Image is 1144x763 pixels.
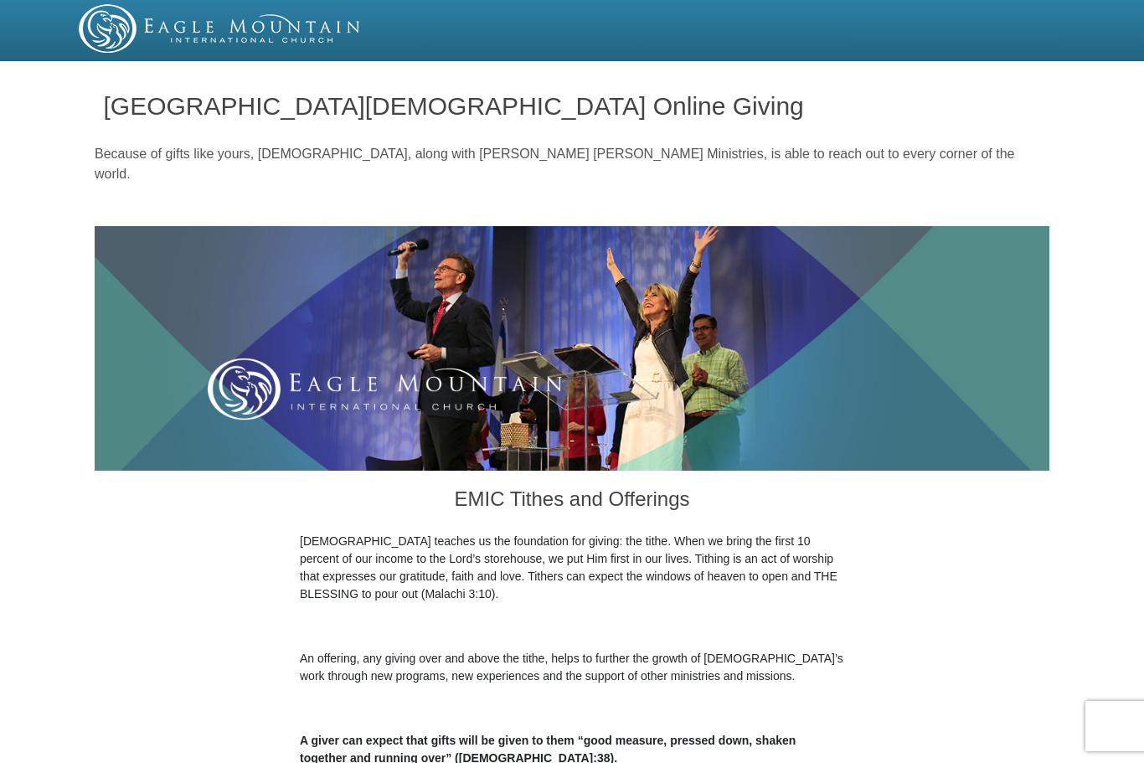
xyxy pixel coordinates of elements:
p: [DEMOGRAPHIC_DATA] teaches us the foundation for giving: the tithe. When we bring the first 10 pe... [300,533,844,603]
p: Because of gifts like yours, [DEMOGRAPHIC_DATA], along with [PERSON_NAME] [PERSON_NAME] Ministrie... [95,144,1049,184]
img: EMIC [79,4,362,53]
p: An offering, any giving over and above the tithe, helps to further the growth of [DEMOGRAPHIC_DAT... [300,650,844,685]
h1: [GEOGRAPHIC_DATA][DEMOGRAPHIC_DATA] Online Giving [104,92,1041,120]
h3: EMIC Tithes and Offerings [300,471,844,533]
